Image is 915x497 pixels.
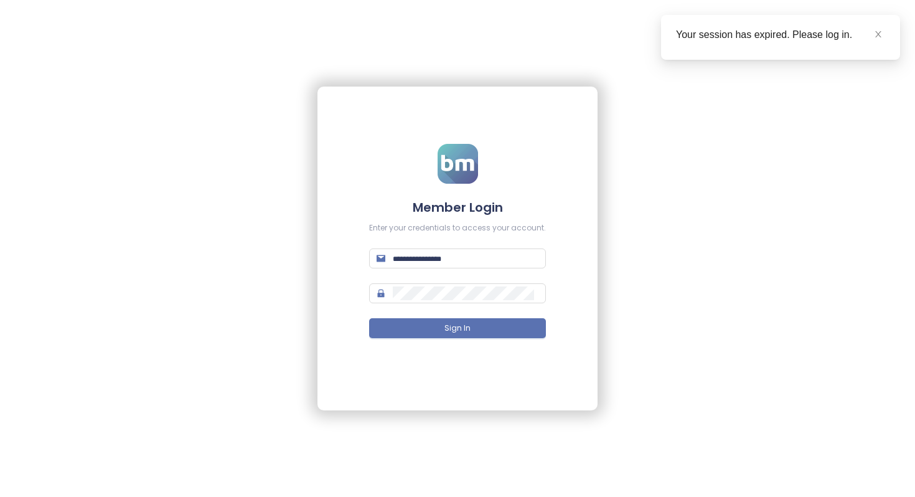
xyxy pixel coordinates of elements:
[377,254,385,263] span: mail
[438,144,478,184] img: logo
[369,222,546,234] div: Enter your credentials to access your account.
[377,289,385,298] span: lock
[369,318,546,338] button: Sign In
[874,30,883,39] span: close
[369,199,546,216] h4: Member Login
[444,323,471,334] span: Sign In
[676,27,885,42] div: Your session has expired. Please log in.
